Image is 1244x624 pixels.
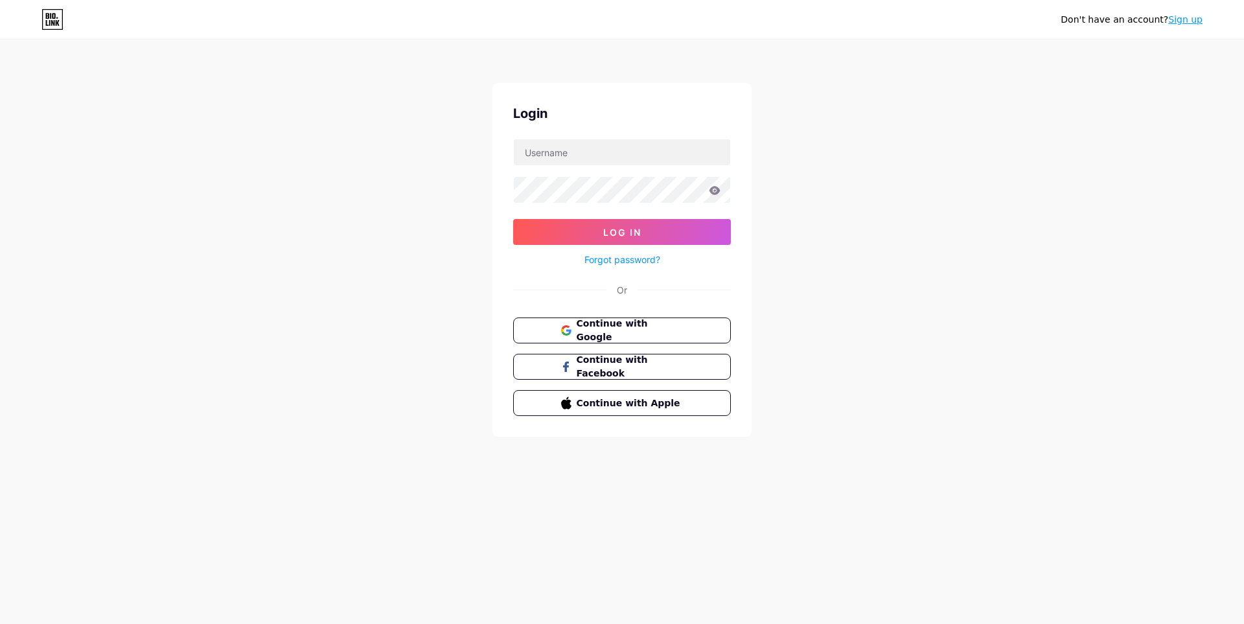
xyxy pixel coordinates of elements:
[577,317,684,344] span: Continue with Google
[577,353,684,380] span: Continue with Facebook
[584,253,660,266] a: Forgot password?
[514,139,730,165] input: Username
[513,104,731,123] div: Login
[513,318,731,343] button: Continue with Google
[617,283,627,297] div: Or
[577,397,684,410] span: Continue with Apple
[603,227,641,238] span: Log In
[513,219,731,245] button: Log In
[513,354,731,380] button: Continue with Facebook
[513,390,731,416] button: Continue with Apple
[1168,14,1203,25] a: Sign up
[1061,13,1203,27] div: Don't have an account?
